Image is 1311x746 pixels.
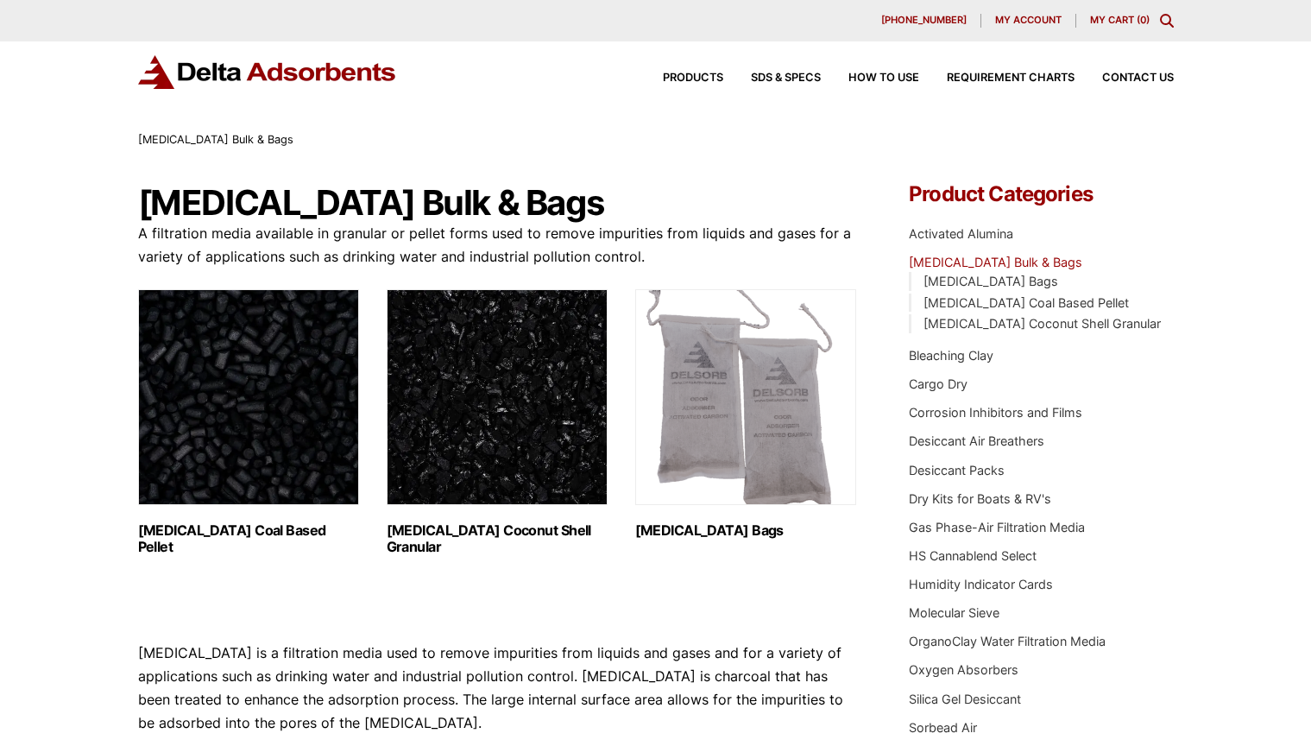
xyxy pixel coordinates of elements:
[909,184,1173,205] h4: Product Categories
[909,405,1082,420] a: Corrosion Inhibitors and Films
[138,55,397,89] img: Delta Adsorbents
[923,295,1129,310] a: [MEDICAL_DATA] Coal Based Pellet
[909,255,1082,269] a: [MEDICAL_DATA] Bulk & Bags
[923,274,1058,288] a: [MEDICAL_DATA] Bags
[387,289,608,505] img: Activated Carbon Coconut Shell Granular
[909,692,1021,706] a: Silica Gel Desiccant
[909,605,999,620] a: Molecular Sieve
[635,73,723,84] a: Products
[1160,14,1174,28] div: Toggle Modal Content
[981,14,1076,28] a: My account
[909,491,1051,506] a: Dry Kits for Boats & RV's
[1102,73,1174,84] span: Contact Us
[635,522,856,539] h2: [MEDICAL_DATA] Bags
[138,222,858,269] p: A filtration media available in granular or pellet forms used to remove impurities from liquids a...
[138,184,858,222] h1: [MEDICAL_DATA] Bulk & Bags
[995,16,1062,25] span: My account
[909,548,1037,563] a: HS Cannablend Select
[923,316,1161,331] a: [MEDICAL_DATA] Coconut Shell Granular
[635,289,856,539] a: Visit product category Activated Carbon Bags
[947,73,1075,84] span: Requirement Charts
[138,289,359,505] img: Activated Carbon Coal Based Pellet
[663,73,723,84] span: Products
[909,520,1085,534] a: Gas Phase-Air Filtration Media
[909,433,1044,448] a: Desiccant Air Breathers
[848,73,919,84] span: How to Use
[909,634,1106,648] a: OrganoClay Water Filtration Media
[909,577,1053,591] a: Humidity Indicator Cards
[387,522,608,555] h2: [MEDICAL_DATA] Coconut Shell Granular
[909,376,967,391] a: Cargo Dry
[138,522,359,555] h2: [MEDICAL_DATA] Coal Based Pellet
[138,289,359,555] a: Visit product category Activated Carbon Coal Based Pellet
[867,14,981,28] a: [PHONE_NUMBER]
[723,73,821,84] a: SDS & SPECS
[909,348,993,363] a: Bleaching Clay
[919,73,1075,84] a: Requirement Charts
[909,662,1018,677] a: Oxygen Absorbers
[1140,14,1146,26] span: 0
[387,289,608,555] a: Visit product category Activated Carbon Coconut Shell Granular
[138,642,858,736] p: [MEDICAL_DATA] is a filtration media used to remove impurities from liquids and gases and for a v...
[1090,14,1150,26] a: My Cart (0)
[751,73,821,84] span: SDS & SPECS
[909,226,1013,241] a: Activated Alumina
[881,16,967,25] span: [PHONE_NUMBER]
[821,73,919,84] a: How to Use
[635,289,856,505] img: Activated Carbon Bags
[1075,73,1174,84] a: Contact Us
[138,133,293,146] span: [MEDICAL_DATA] Bulk & Bags
[909,720,977,735] a: Sorbead Air
[909,463,1005,477] a: Desiccant Packs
